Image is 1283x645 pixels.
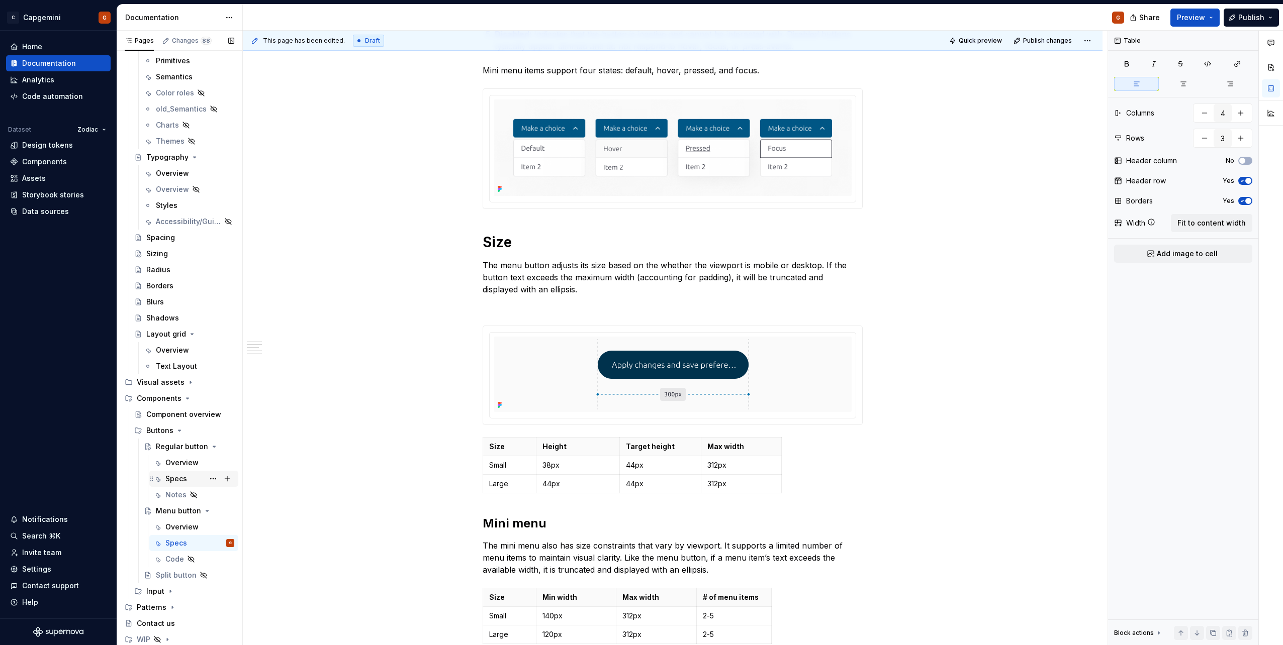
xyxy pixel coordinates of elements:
div: Overview [165,458,199,468]
a: Component overview [130,406,238,422]
a: Assets [6,170,111,186]
div: Contact support [22,581,79,591]
a: Home [6,39,111,55]
div: Changes [172,37,212,45]
div: Sizing [146,249,168,259]
div: Components [137,393,181,403]
button: Notifications [6,511,111,527]
a: Overview [140,165,238,181]
button: Share [1125,9,1166,27]
p: 44px [626,479,695,489]
div: Overview [156,168,189,178]
div: Components [22,157,67,167]
div: Visual assets [137,377,185,387]
a: Overview [140,181,238,197]
div: Pages [125,37,154,45]
a: SpecsG [149,535,238,551]
span: Publish [1238,13,1264,23]
div: Dataset [8,126,31,134]
button: Search ⌘K [6,528,111,544]
a: Supernova Logo [33,627,83,637]
p: 312px [622,611,690,621]
a: Overview [149,455,238,471]
button: Add image to cell [1114,245,1252,263]
div: Shadows [146,313,179,323]
div: Blurs [146,297,164,307]
div: Capgemini [23,13,61,23]
div: Charts [156,120,179,130]
div: Header column [1126,156,1177,166]
p: Min width [542,592,610,602]
div: Radius [146,265,170,275]
span: Draft [365,37,380,45]
div: Text Layout [156,361,197,371]
a: Spacing [130,230,238,246]
div: Input [130,583,238,599]
span: 88 [201,37,212,45]
div: Component overview [146,409,221,419]
div: Patterns [137,602,166,612]
div: Contact us [137,618,175,628]
button: Help [6,594,111,610]
div: Documentation [125,13,220,23]
div: Visual assets [121,374,238,390]
p: 140px [542,611,610,621]
div: Specs [165,538,187,548]
p: Max width [707,442,775,452]
label: No [1226,157,1234,165]
div: Code automation [22,91,83,101]
div: Overview [165,522,199,532]
div: Design tokens [22,140,73,150]
p: 312px [707,460,775,470]
a: Split button [140,567,238,583]
button: Publish changes [1011,34,1076,48]
div: Menu button [156,506,201,516]
a: Primitives [140,53,238,69]
div: Overview [156,345,189,355]
button: Contact support [6,578,111,594]
p: Mini menu items support four states: default, hover, pressed, and focus. [483,64,863,76]
p: 312px [707,479,775,489]
div: Documentation [22,58,76,68]
div: Block actions [1114,626,1163,640]
a: Storybook stories [6,187,111,203]
a: Data sources [6,203,111,220]
a: Design tokens [6,137,111,153]
button: CCapgeminiG [2,7,115,28]
p: Large [489,479,530,489]
div: Storybook stories [22,190,84,200]
div: Themes [156,136,185,146]
a: Specs [149,471,238,487]
div: G [229,538,232,548]
label: Yes [1223,197,1234,205]
div: Regular button [156,442,208,452]
a: Sizing [130,246,238,262]
a: Color roles [140,85,238,101]
div: Layout grid [146,329,186,339]
div: Overview [156,184,189,194]
div: Borders [1126,196,1153,206]
div: Code [165,554,184,564]
span: Share [1139,13,1160,23]
span: Preview [1177,13,1205,23]
div: Components [121,390,238,406]
a: old_Semantics [140,101,238,117]
p: Size [489,442,530,452]
p: 44px [542,479,613,489]
span: Zodiac [77,126,98,134]
h1: Size [483,233,863,251]
a: Invite team [6,545,111,561]
div: Patterns [121,599,238,615]
div: Notifications [22,514,68,524]
div: Help [22,597,38,607]
a: Notes [149,487,238,503]
a: Contact us [121,615,238,631]
div: Spacing [146,233,175,243]
div: Typography [146,152,189,162]
div: Home [22,42,42,52]
a: Overview [149,519,238,535]
div: Columns [1126,108,1154,118]
div: Rows [1126,133,1144,143]
p: Target height [626,442,695,452]
p: 120px [542,629,610,639]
